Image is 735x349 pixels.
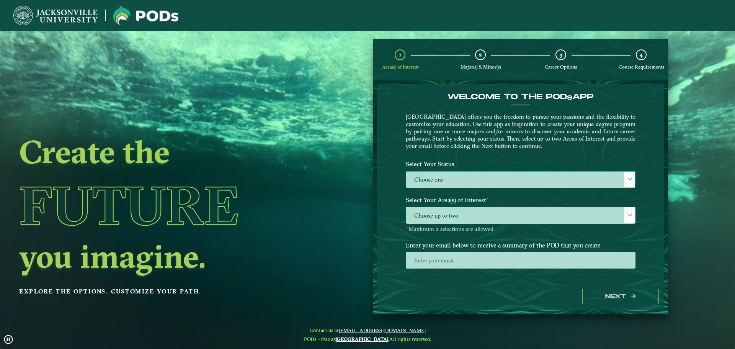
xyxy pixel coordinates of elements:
a: [GEOGRAPHIC_DATA]. [336,336,389,342]
sup: ⋆ [486,195,489,201]
span: Major(s) & Minor(s) [461,64,501,70]
button: Next [582,289,659,305]
sup: ⋆ [406,224,408,230]
p: Explore the options. Customize your path. [19,286,312,297]
h2: Create the [19,136,312,168]
span: Area(s) of Interest [382,64,418,70]
sub: s [567,94,572,102]
span: 1 [399,51,402,58]
span: 3 [560,51,562,58]
label: Select Your Status [400,157,641,171]
label: Choose one [406,172,635,188]
span: Career Options [545,64,577,70]
label: Select Your Area(s) of Interest [400,193,641,207]
img: Jacksonville University logo [113,6,178,25]
h2: you imagine. [19,240,312,272]
input: Enter your email [406,252,635,269]
span: Course Requirements [619,64,664,70]
span: Choose up to two [406,207,635,224]
span: 2 [479,51,482,58]
label: Enter your email below to receive a summary of the POD that you create. [400,238,641,252]
span: PODs - ©2025 All rights reserved. [304,336,431,342]
span: 4 [640,51,643,58]
img: Jacksonville University logo [13,6,98,25]
a: [EMAIL_ADDRESS][DOMAIN_NAME] [339,327,426,333]
p: Maximum 2 selections are allowed [406,226,635,233]
p: [GEOGRAPHIC_DATA] offers you the freedom to pursue your passions and the flexibility to customize... [406,113,635,149]
h4: Welcome to the POD app [406,92,635,102]
span: Contact us at [304,327,431,333]
h1: Future [19,170,312,240]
